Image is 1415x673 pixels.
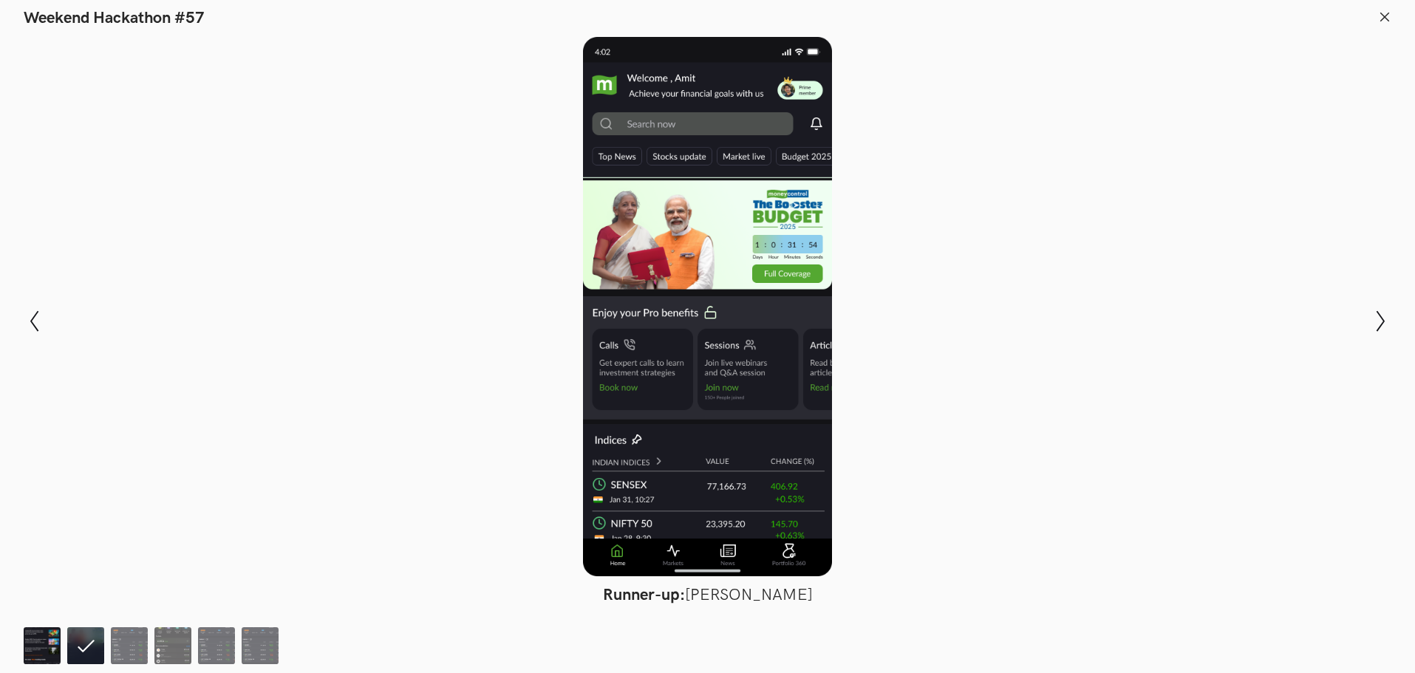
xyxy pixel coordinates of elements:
[242,627,279,664] img: UXHACK-MoneyControl.jpg
[198,627,235,664] img: UXHACK-MoneyControl.jpg
[111,627,148,664] img: UXHACK-MoneyControl.jpg
[24,627,61,664] img: MoneyControlUXHack_Abhinav.png
[24,9,205,28] h1: Weekend Hackathon #57
[603,585,685,605] strong: Runner-up:
[154,627,191,664] img: Frame_1171276954.jpg
[265,585,1151,605] figcaption: [PERSON_NAME]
